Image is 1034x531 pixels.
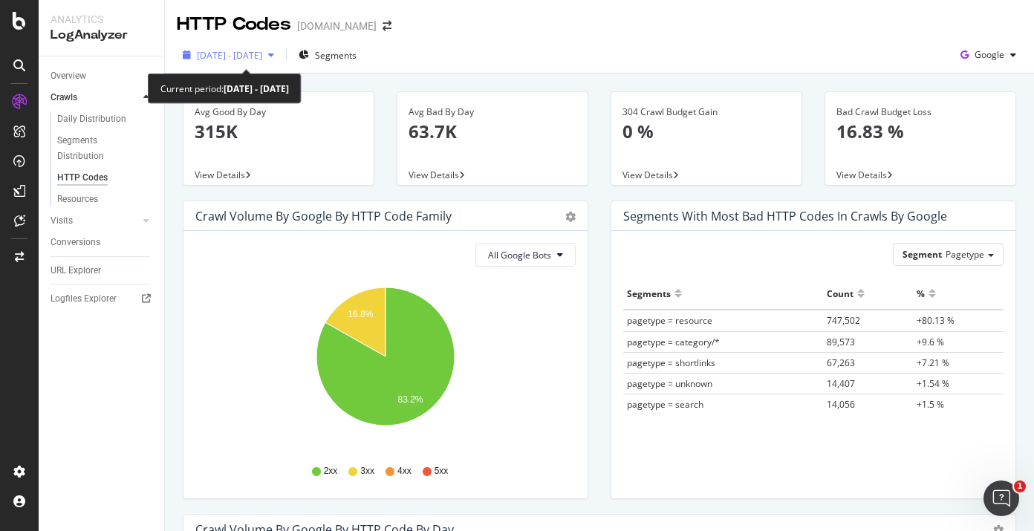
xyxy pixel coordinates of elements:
span: 14,056 [827,398,855,411]
span: +1.54 % [917,377,949,390]
text: 16.8% [348,309,373,319]
span: 5xx [435,465,449,478]
span: pagetype = resource [627,314,712,327]
p: 63.7K [409,119,576,144]
span: 89,573 [827,336,855,348]
a: Visits [51,213,139,229]
span: 1 [1014,480,1026,492]
button: [DATE] - [DATE] [177,43,280,67]
span: 2xx [324,465,338,478]
span: Google [975,48,1004,61]
span: [DATE] - [DATE] [197,49,262,62]
div: Avg Bad By Day [409,105,576,119]
span: View Details [409,169,459,181]
div: Logfiles Explorer [51,291,117,307]
span: pagetype = unknown [627,377,712,390]
div: Analytics [51,12,152,27]
text: 83.2% [398,394,423,405]
span: 4xx [397,465,412,478]
span: Pagetype [946,248,984,261]
div: Segments [627,281,671,305]
span: View Details [195,169,245,181]
a: Daily Distribution [57,111,154,127]
span: 67,263 [827,356,855,369]
a: Resources [57,192,154,207]
span: +7.21 % [917,356,949,369]
div: Crawl Volume by google by HTTP Code Family [195,209,452,224]
div: [DOMAIN_NAME] [297,19,377,33]
span: pagetype = search [627,398,703,411]
div: Avg Good By Day [195,105,362,119]
div: Segments Distribution [57,133,140,164]
p: 0 % [622,119,790,144]
span: 3xx [360,465,374,478]
div: Segments with most bad HTTP codes in Crawls by google [623,209,947,224]
div: Crawls [51,90,77,105]
p: 16.83 % [836,119,1004,144]
b: [DATE] - [DATE] [224,82,289,95]
span: All Google Bots [488,249,551,261]
span: 14,407 [827,377,855,390]
div: LogAnalyzer [51,27,152,44]
span: 747,502 [827,314,860,327]
a: Conversions [51,235,154,250]
a: Overview [51,68,154,84]
div: Conversions [51,235,100,250]
div: gear [565,212,576,222]
p: 315K [195,119,362,144]
div: Resources [57,192,98,207]
div: Visits [51,213,73,229]
div: Overview [51,68,86,84]
a: URL Explorer [51,263,154,278]
a: HTTP Codes [57,170,154,186]
span: +9.6 % [917,336,944,348]
a: Crawls [51,90,139,105]
svg: A chart. [195,278,576,451]
div: Daily Distribution [57,111,126,127]
div: Current period: [160,80,289,97]
span: +80.13 % [917,314,955,327]
div: % [917,281,925,305]
span: View Details [836,169,887,181]
button: Segments [293,43,362,67]
iframe: Intercom live chat [983,480,1019,516]
div: HTTP Codes [57,170,108,186]
div: URL Explorer [51,263,101,278]
span: Segment [903,248,942,261]
span: +1.5 % [917,398,944,411]
div: Bad Crawl Budget Loss [836,105,1004,119]
button: All Google Bots [475,243,576,267]
div: 304 Crawl Budget Gain [622,105,790,119]
a: Logfiles Explorer [51,291,154,307]
span: View Details [622,169,673,181]
div: Count [827,281,853,305]
button: Google [955,43,1022,67]
a: Segments Distribution [57,133,154,164]
span: pagetype = category/* [627,336,720,348]
div: arrow-right-arrow-left [383,21,391,31]
span: pagetype = shortlinks [627,356,715,369]
div: HTTP Codes [177,12,291,37]
span: Segments [315,49,357,62]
